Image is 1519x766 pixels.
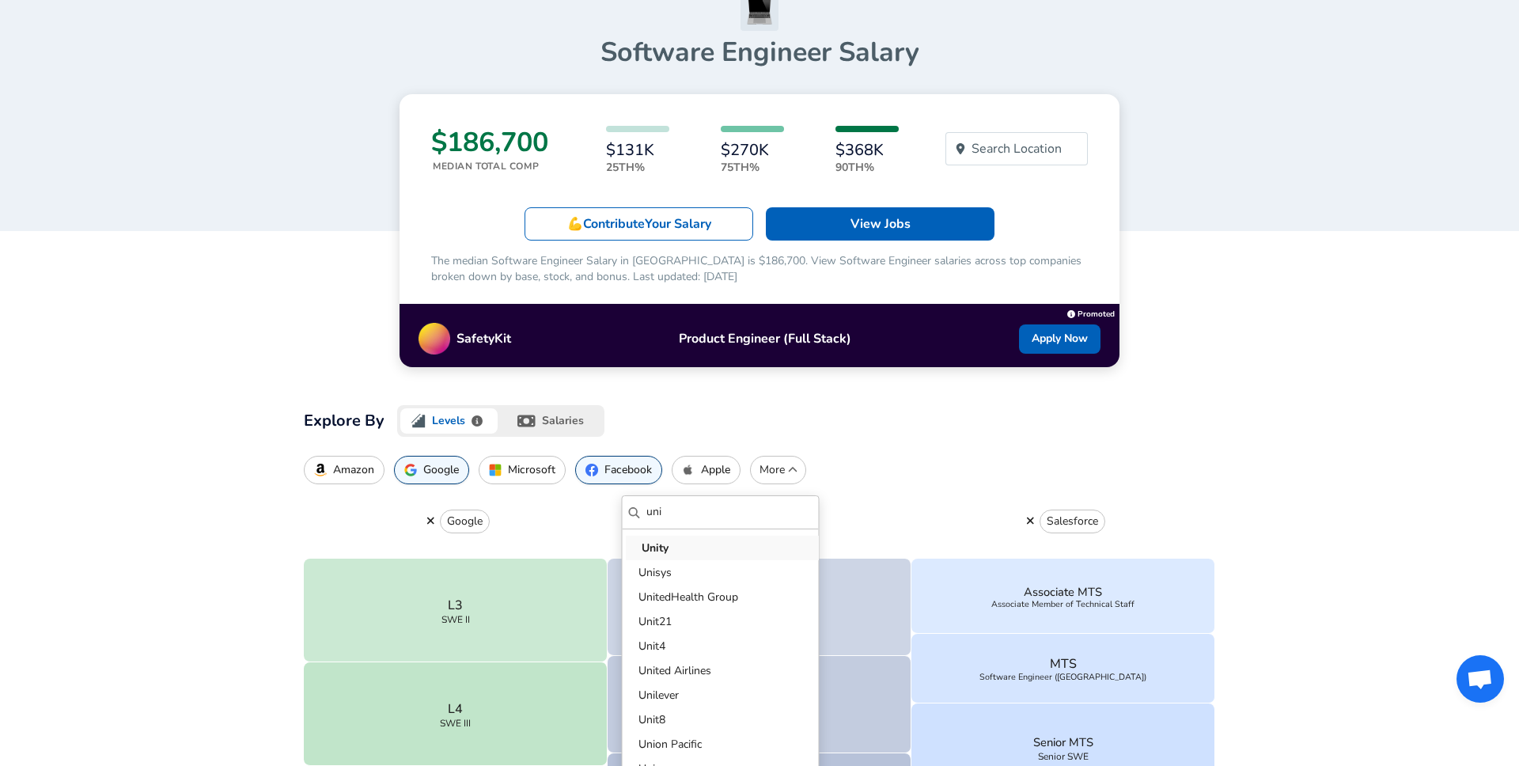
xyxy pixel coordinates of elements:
[447,514,483,529] p: Google
[501,405,604,437] button: salaries
[433,159,548,173] p: Median Total Comp
[567,214,711,233] p: 💪 Contribute
[638,564,803,581] p: Unisys
[304,408,384,434] h2: Explore By
[304,456,384,484] button: Amazon
[991,601,1135,609] span: Associate Member of Technical Staff
[850,214,911,233] p: View Jobs
[835,142,899,159] h6: $368K
[1024,583,1102,601] p: Associate MTS
[638,711,803,728] p: Unit8
[638,687,803,703] p: Unilever
[638,638,803,654] p: Unit4
[1019,324,1100,354] a: Apply Now
[911,634,1215,703] button: MTSSoftware Engineer ([GEOGRAPHIC_DATA])
[638,736,803,753] p: Union Pacific
[757,462,799,478] p: More
[333,464,374,476] p: Amazon
[623,658,819,683] button: United Airlines
[766,207,994,241] a: View Jobs
[623,683,819,707] button: Unilever
[623,732,819,757] button: Union Pacific
[511,329,1019,348] p: Product Engineer (Full Stack)
[1050,654,1077,673] p: MTS
[721,142,784,159] h6: $270K
[304,559,608,662] button: L3SWE II
[1456,655,1504,703] div: Open chat
[440,719,471,728] span: SWE III
[638,662,803,679] p: United Airlines
[431,126,548,159] h3: $186,700
[448,596,463,615] p: L3
[394,456,469,484] button: Google
[479,456,566,484] button: Microsoft
[456,329,511,348] p: SafetyKit
[1040,510,1105,533] button: Salesforce
[646,502,813,522] input: Search Companies
[645,215,711,233] span: Your Salary
[626,536,822,560] button: Unity
[397,405,501,437] button: levels.fyi logoLevels
[604,464,652,476] p: Facebook
[575,456,662,484] button: Facebook
[1067,305,1115,320] a: Promoted
[642,540,806,556] p: Unity
[638,613,803,630] p: Unit21
[623,609,819,634] button: Unit21
[411,414,426,428] img: levels.fyi logo
[1047,514,1098,529] p: Salesforce
[304,662,608,766] button: L4SWE III
[623,560,819,585] button: Unisys
[608,656,911,753] button: E4
[608,559,911,656] button: E3
[911,559,1215,633] button: Associate MTSAssociate Member of Technical Staff
[682,464,695,476] img: AppleIcon
[835,159,899,176] p: 90th%
[419,323,450,355] img: Promo Logo
[423,464,459,476] p: Google
[1038,752,1089,761] span: Senior SWE
[979,673,1146,682] span: Software Engineer ([GEOGRAPHIC_DATA])
[623,585,819,609] button: UnitedHealth Group
[701,464,730,476] p: Apple
[508,464,555,476] p: Microsoft
[606,142,669,159] h6: $131K
[750,456,806,484] button: More
[440,510,490,533] button: Google
[314,464,327,476] img: AmazonIcon
[404,464,417,476] img: GoogleIcon
[623,707,819,732] button: Unit8
[431,253,1088,285] p: The median Software Engineer Salary in [GEOGRAPHIC_DATA] is $186,700. View Software Engineer sala...
[638,589,803,605] p: UnitedHealth Group
[972,139,1062,158] p: Search Location
[585,464,598,476] img: FacebookIcon
[304,36,1215,69] h1: Software Engineer Salary
[623,634,819,658] button: Unit4
[489,464,502,476] img: MicrosoftIcon
[606,159,669,176] p: 25th%
[672,456,741,484] button: Apple
[448,700,463,719] p: L4
[1033,734,1093,751] p: Senior MTS
[721,159,784,176] p: 75th%
[525,207,753,241] a: 💪ContributeYour Salary
[441,615,470,624] span: SWE II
